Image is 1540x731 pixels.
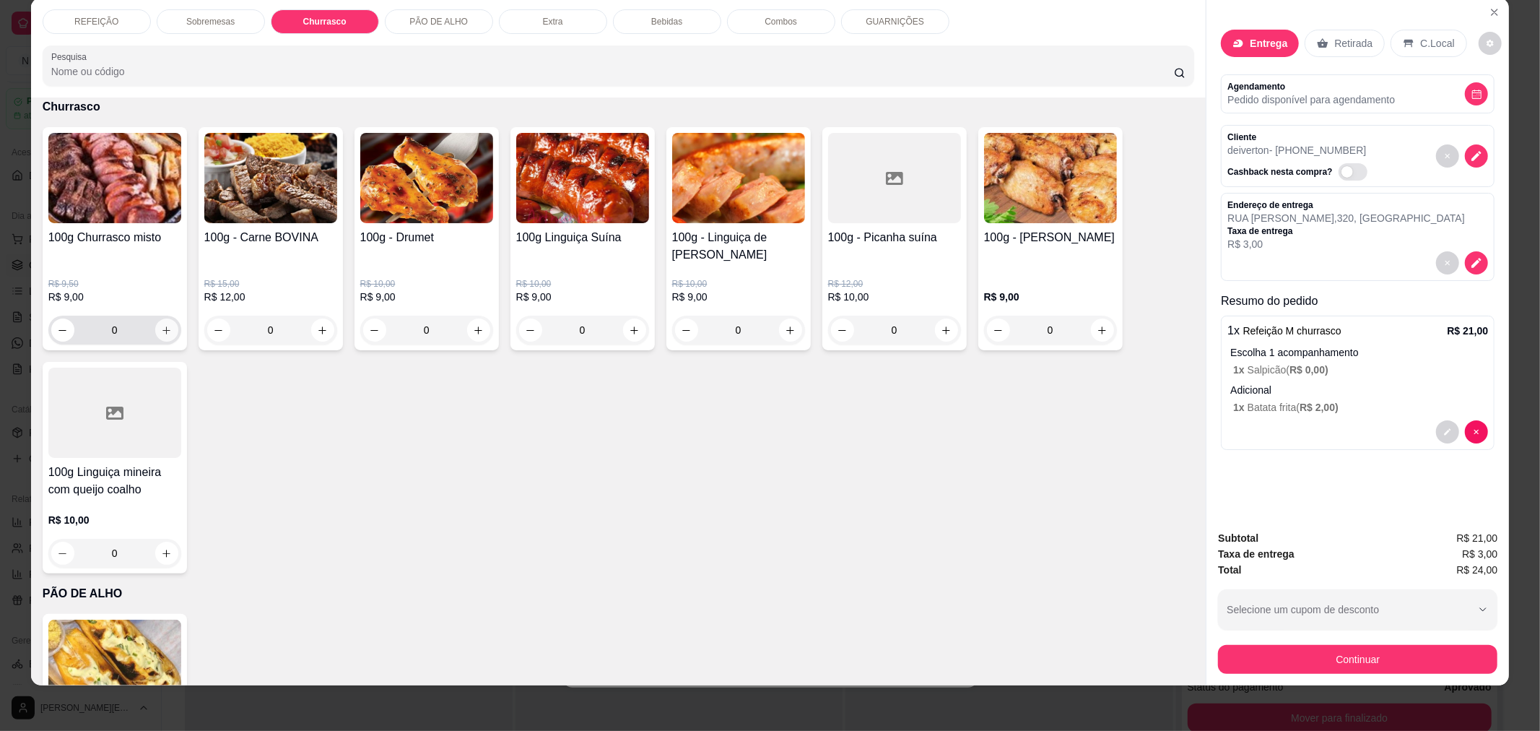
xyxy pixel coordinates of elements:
span: R$ 21,00 [1457,530,1498,546]
h4: 100g - [PERSON_NAME] [984,229,1117,246]
button: decrease-product-quantity [1479,32,1502,55]
span: R$ 24,00 [1457,562,1498,578]
h4: 100g - Carne BOVINA [204,229,337,246]
p: Churrasco [43,98,1195,116]
p: Entrega [1250,36,1287,51]
p: R$ 10,00 [516,278,649,290]
p: REFEIÇÃO [74,16,118,27]
button: increase-product-quantity [155,542,178,565]
button: increase-product-quantity [623,319,646,342]
button: increase-product-quantity [311,319,334,342]
p: R$ 3,00 [1227,237,1465,251]
p: Sobremesas [186,16,235,27]
span: 1 x [1233,402,1247,413]
button: Selecione um cupom de desconto [1218,589,1497,630]
p: deiverton - [PHONE_NUMBER] [1227,143,1372,157]
button: decrease-product-quantity [1465,420,1488,444]
p: R$ 9,00 [672,290,805,304]
p: R$ 10,00 [828,290,961,304]
p: Extra [543,16,563,27]
p: Bebidas [651,16,682,27]
p: Cashback nesta compra? [1227,166,1332,178]
button: decrease-product-quantity [51,319,74,342]
p: 1 x [1227,322,1341,339]
h4: 100g - Linguiça de [PERSON_NAME] [672,229,805,264]
h4: 100g - Picanha suína [828,229,961,246]
p: PÃO DE ALHO [409,16,468,27]
p: Resumo do pedido [1221,293,1495,310]
strong: Total [1218,564,1241,576]
button: increase-product-quantity [467,319,490,342]
button: decrease-product-quantity [1465,251,1488,274]
button: decrease-product-quantity [831,319,854,342]
strong: Subtotal [1218,532,1258,544]
p: R$ 21,00 [1448,324,1489,338]
input: Pesquisa [51,64,1175,79]
p: RUA [PERSON_NAME] , 320 , [GEOGRAPHIC_DATA] [1227,211,1465,225]
p: R$ 9,50 [48,278,181,290]
button: decrease-product-quantity [51,542,74,565]
button: decrease-product-quantity [987,319,1010,342]
span: R$ 2,00 ) [1300,402,1339,413]
label: Automatic updates [1339,163,1373,181]
img: product-image [48,620,181,710]
img: product-image [516,133,649,223]
h4: 100g Churrasco misto [48,229,181,246]
span: 1 x [1233,364,1247,376]
button: decrease-product-quantity [363,319,386,342]
p: R$ 12,00 [204,290,337,304]
button: decrease-product-quantity [675,319,698,342]
button: Continuar [1218,645,1497,674]
p: Cliente [1227,131,1372,143]
p: Agendamento [1227,81,1395,92]
button: decrease-product-quantity [1436,251,1459,274]
h4: 100g Linguiça mineira com queijo coalho [48,464,181,498]
h4: 100g Linguiça Suína [516,229,649,246]
h4: 100g - Drumet [360,229,493,246]
p: R$ 15,00 [204,278,337,290]
p: R$ 9,00 [360,290,493,304]
img: product-image [360,133,493,223]
p: Endereço de entrega [1227,199,1465,211]
button: increase-product-quantity [1091,319,1114,342]
img: product-image [672,133,805,223]
button: increase-product-quantity [155,319,178,342]
p: Adicional [1230,383,1488,397]
button: decrease-product-quantity [207,319,230,342]
button: decrease-product-quantity [1436,144,1459,168]
span: R$ 3,00 [1462,546,1497,562]
p: Pedido disponível para agendamento [1227,92,1395,107]
button: increase-product-quantity [935,319,958,342]
button: decrease-product-quantity [1465,82,1488,105]
p: R$ 9,00 [516,290,649,304]
p: C.Local [1420,36,1454,51]
label: Pesquisa [51,51,92,63]
p: PÃO DE ALHO [43,585,1195,602]
p: GUARNIÇÕES [866,16,924,27]
button: increase-product-quantity [779,319,802,342]
p: R$ 9,00 [48,290,181,304]
p: Salpicão ( [1233,363,1488,377]
button: decrease-product-quantity [519,319,542,342]
img: product-image [984,133,1117,223]
p: Retirada [1334,36,1372,51]
p: R$ 9,00 [984,290,1117,304]
p: Escolha 1 acompanhamento [1230,345,1488,360]
p: R$ 10,00 [672,278,805,290]
button: Close [1483,1,1506,24]
strong: Taxa de entrega [1218,548,1295,560]
p: Batata frita ( [1233,400,1488,415]
p: Churrasco [303,16,347,27]
p: Combos [765,16,797,27]
p: R$ 12,00 [828,278,961,290]
img: product-image [204,133,337,223]
button: decrease-product-quantity [1465,144,1488,168]
img: product-image [48,133,181,223]
p: R$ 10,00 [360,278,493,290]
button: decrease-product-quantity [1436,420,1459,444]
span: R$ 0,00 ) [1289,364,1328,376]
p: Taxa de entrega [1227,225,1465,237]
span: Refeição M churrasco [1243,325,1341,337]
p: R$ 10,00 [48,513,181,527]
